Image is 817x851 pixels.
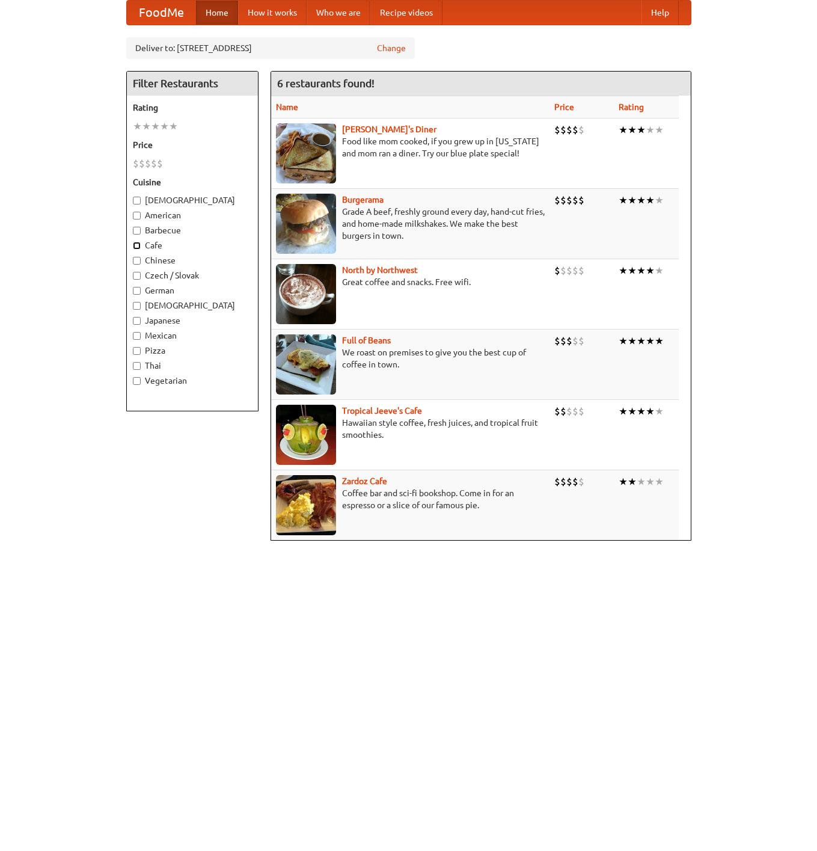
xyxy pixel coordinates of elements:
[637,405,646,418] li: ★
[572,405,578,418] li: $
[554,123,560,137] li: $
[307,1,370,25] a: Who we are
[566,194,572,207] li: $
[628,405,637,418] li: ★
[566,264,572,277] li: $
[133,302,141,310] input: [DEMOGRAPHIC_DATA]
[133,242,141,250] input: Cafe
[655,405,664,418] li: ★
[560,334,566,348] li: $
[619,405,628,418] li: ★
[554,102,574,112] a: Price
[628,334,637,348] li: ★
[637,123,646,137] li: ★
[139,157,145,170] li: $
[276,194,336,254] img: burgerama.jpg
[133,254,252,266] label: Chinese
[133,194,252,206] label: [DEMOGRAPHIC_DATA]
[619,264,628,277] li: ★
[554,405,560,418] li: $
[572,194,578,207] li: $
[572,123,578,137] li: $
[370,1,442,25] a: Recipe videos
[342,195,384,204] b: Burgerama
[637,194,646,207] li: ★
[572,475,578,488] li: $
[238,1,307,25] a: How it works
[160,120,169,133] li: ★
[133,157,139,170] li: $
[133,269,252,281] label: Czech / Slovak
[628,264,637,277] li: ★
[619,475,628,488] li: ★
[133,332,141,340] input: Mexican
[655,475,664,488] li: ★
[646,405,655,418] li: ★
[277,78,375,89] ng-pluralize: 6 restaurants found!
[133,362,141,370] input: Thai
[133,227,141,235] input: Barbecue
[646,475,655,488] li: ★
[578,405,584,418] li: $
[133,120,142,133] li: ★
[276,206,545,242] p: Grade A beef, freshly ground every day, hand-cut fries, and home-made milkshakes. We make the bes...
[554,194,560,207] li: $
[646,194,655,207] li: ★
[566,123,572,137] li: $
[133,102,252,114] h5: Rating
[151,120,160,133] li: ★
[628,475,637,488] li: ★
[276,346,545,370] p: We roast on premises to give you the best cup of coffee in town.
[342,336,391,345] a: Full of Beans
[637,334,646,348] li: ★
[377,42,406,54] a: Change
[646,123,655,137] li: ★
[554,264,560,277] li: $
[133,284,252,296] label: German
[637,264,646,277] li: ★
[126,37,415,59] div: Deliver to: [STREET_ADDRESS]
[276,475,336,535] img: zardoz.jpg
[655,123,664,137] li: ★
[619,194,628,207] li: ★
[127,1,196,25] a: FoodMe
[578,264,584,277] li: $
[276,405,336,465] img: jeeves.jpg
[133,347,141,355] input: Pizza
[646,264,655,277] li: ★
[560,475,566,488] li: $
[133,330,252,342] label: Mexican
[133,209,252,221] label: American
[133,272,141,280] input: Czech / Slovak
[342,406,422,416] a: Tropical Jeeve's Cafe
[133,139,252,151] h5: Price
[342,124,436,134] a: [PERSON_NAME]'s Diner
[578,123,584,137] li: $
[276,334,336,395] img: beans.jpg
[560,123,566,137] li: $
[566,405,572,418] li: $
[133,345,252,357] label: Pizza
[578,334,584,348] li: $
[133,317,141,325] input: Japanese
[133,300,252,312] label: [DEMOGRAPHIC_DATA]
[578,475,584,488] li: $
[619,123,628,137] li: ★
[572,264,578,277] li: $
[560,405,566,418] li: $
[133,257,141,265] input: Chinese
[342,265,418,275] a: North by Northwest
[628,123,637,137] li: ★
[276,417,545,441] p: Hawaiian style coffee, fresh juices, and tropical fruit smoothies.
[655,334,664,348] li: ★
[655,264,664,277] li: ★
[572,334,578,348] li: $
[276,264,336,324] img: north.jpg
[133,197,141,204] input: [DEMOGRAPHIC_DATA]
[342,476,387,486] b: Zardoz Cafe
[566,334,572,348] li: $
[566,475,572,488] li: $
